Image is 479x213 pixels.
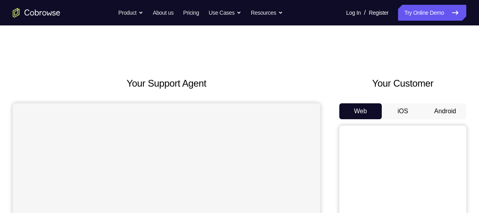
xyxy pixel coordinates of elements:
[153,5,173,21] a: About us
[183,5,199,21] a: Pricing
[209,5,241,21] button: Use Cases
[346,5,361,21] a: Log In
[339,76,466,91] h2: Your Customer
[118,5,143,21] button: Product
[369,5,389,21] a: Register
[424,103,466,119] button: Android
[339,103,382,119] button: Web
[382,103,424,119] button: iOS
[398,5,466,21] a: Try Online Demo
[13,76,320,91] h2: Your Support Agent
[13,8,60,17] a: Go to the home page
[251,5,283,21] button: Resources
[364,8,366,17] span: /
